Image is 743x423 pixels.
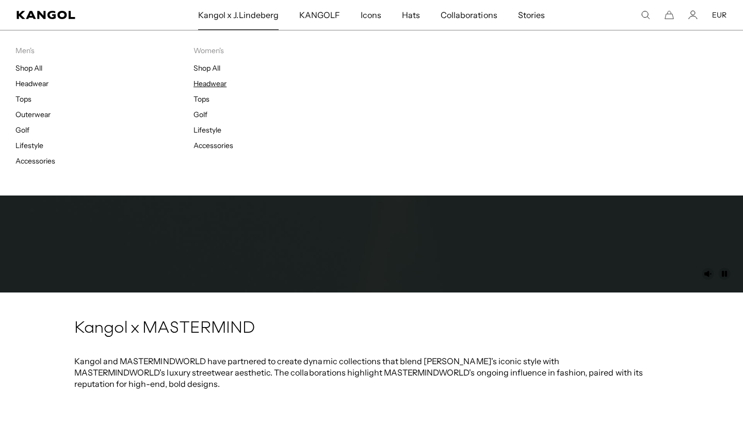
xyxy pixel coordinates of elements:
a: Golf [193,110,207,119]
button: Pause [718,268,731,280]
a: Shop All [193,63,220,73]
a: Tops [15,94,31,104]
a: Lifestyle [15,141,43,150]
a: Account [688,10,698,20]
h2: Kangol x MASTERMIND [74,318,669,339]
p: Kangol and MASTERMINDWORLD have partnered to create dynamic collections that blend [PERSON_NAME]'... [74,355,669,389]
button: Unmute [702,268,714,280]
a: Shop All [15,63,42,73]
a: Kangol [17,11,131,19]
p: Men's [15,46,193,55]
a: Headwear [15,79,49,88]
a: Tops [193,94,209,104]
a: Headwear [193,79,227,88]
p: Women's [193,46,372,55]
a: Outerwear [15,110,51,119]
a: Golf [15,125,29,135]
a: Lifestyle [193,125,221,135]
a: Accessories [15,156,55,166]
summary: Search here [641,10,650,20]
button: Cart [665,10,674,20]
button: EUR [712,10,726,20]
a: Accessories [193,141,233,150]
